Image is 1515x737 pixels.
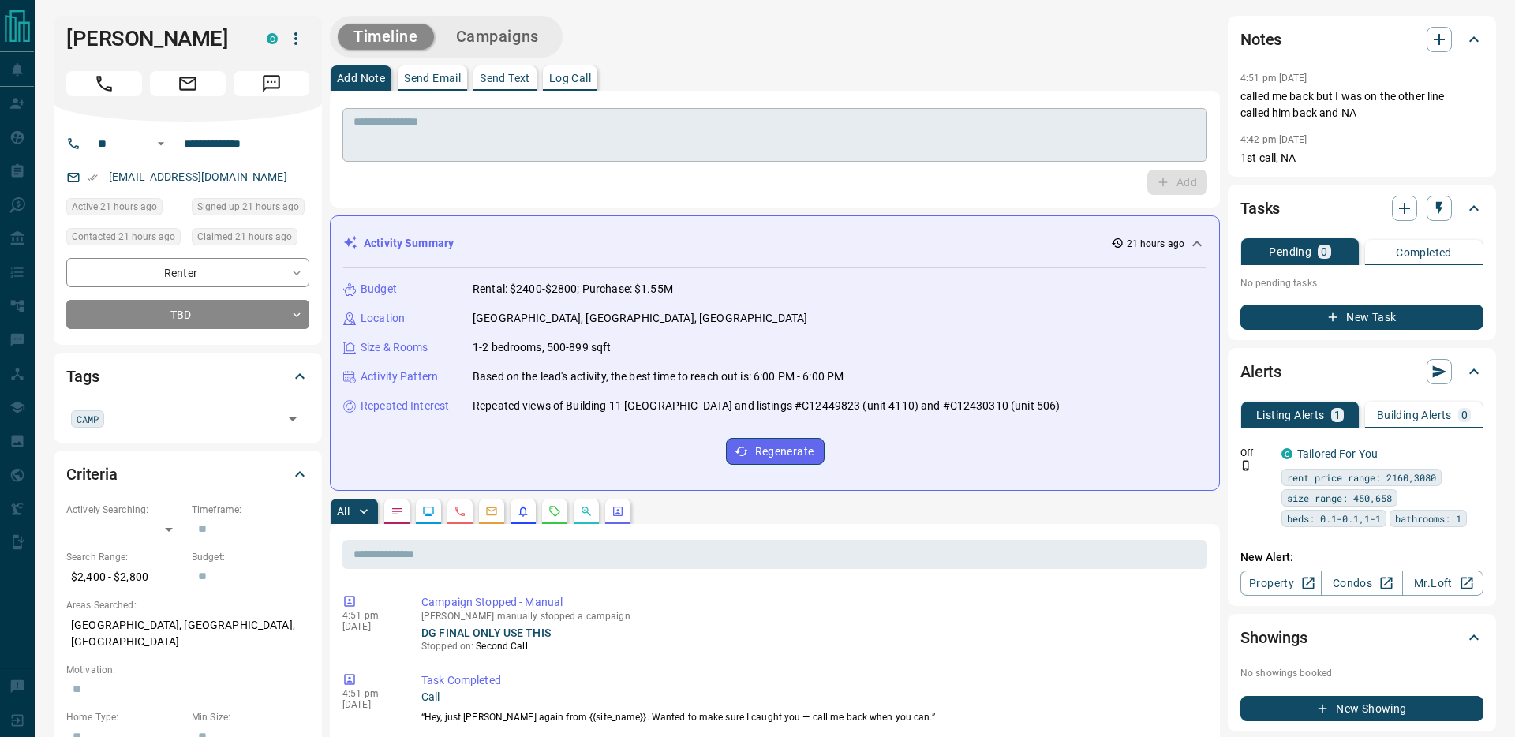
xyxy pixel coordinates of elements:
p: Send Email [404,73,461,84]
button: Timeline [338,24,434,50]
h2: Notes [1240,27,1281,52]
p: [PERSON_NAME] manually stopped a campaign [421,611,1201,622]
p: Areas Searched: [66,598,309,612]
p: [GEOGRAPHIC_DATA], [GEOGRAPHIC_DATA], [GEOGRAPHIC_DATA] [473,310,807,327]
a: [EMAIL_ADDRESS][DOMAIN_NAME] [109,170,287,183]
button: New Showing [1240,696,1483,721]
button: Open [282,408,304,430]
p: Add Note [337,73,385,84]
button: Open [151,134,170,153]
p: Stopped on: [421,639,1201,653]
div: Alerts [1240,353,1483,391]
p: Location [361,310,405,327]
a: Property [1240,571,1322,596]
svg: Email Verified [87,172,98,183]
h2: Alerts [1240,359,1281,384]
p: Activity Summary [364,235,454,252]
p: Repeated Interest [361,398,449,414]
p: Call [421,689,1201,705]
svg: Agent Actions [612,505,624,518]
svg: Requests [548,505,561,518]
p: Budget [361,281,397,297]
a: Condos [1321,571,1402,596]
p: $2,400 - $2,800 [66,564,184,590]
svg: Listing Alerts [517,505,529,518]
p: 4:51 pm [342,688,398,699]
p: All [337,506,350,517]
svg: Opportunities [580,505,593,518]
div: condos.ca [267,33,278,44]
p: Search Range: [66,550,184,564]
h1: [PERSON_NAME] [66,26,243,51]
span: rent price range: 2160,3080 [1287,470,1436,485]
div: Tasks [1240,189,1483,227]
a: Tailored For You [1297,447,1378,460]
span: bathrooms: 1 [1395,511,1461,526]
svg: Push Notification Only [1240,460,1251,471]
div: Notes [1240,21,1483,58]
div: TBD [66,300,309,329]
button: Campaigns [440,24,555,50]
p: 1 [1334,410,1341,421]
p: 0 [1461,410,1468,421]
div: Tue Oct 14 2025 [66,198,184,220]
span: Email [150,71,226,96]
a: DG FINAL ONLY USE THIS [421,627,551,639]
div: condos.ca [1281,448,1292,459]
span: Second Call [476,641,527,652]
p: Listing Alerts [1256,410,1325,421]
p: 21 hours ago [1127,237,1184,251]
div: Renter [66,258,309,287]
p: Rental: $2400-$2800; Purchase: $1.55M [473,281,673,297]
div: Tags [66,357,309,395]
span: Signed up 21 hours ago [197,199,299,215]
h2: Showings [1240,625,1307,650]
p: Based on the lead's activity, the best time to reach out is: 6:00 PM - 6:00 PM [473,368,844,385]
p: Task Completed [421,672,1201,689]
svg: Lead Browsing Activity [422,505,435,518]
div: Tue Oct 14 2025 [192,228,309,250]
p: No showings booked [1240,666,1483,680]
p: called me back but I was on the other line called him back and NA [1240,88,1483,122]
span: Contacted 21 hours ago [72,229,175,245]
p: “Hey, just [PERSON_NAME] again from {{site_name}}. Wanted to make sure I caught you — call me bac... [421,710,1201,724]
h2: Criteria [66,462,118,487]
p: Activity Pattern [361,368,438,385]
p: New Alert: [1240,549,1483,566]
span: Message [234,71,309,96]
a: Mr.Loft [1402,571,1483,596]
div: Showings [1240,619,1483,657]
p: 4:51 pm [DATE] [1240,73,1307,84]
p: Timeframe: [192,503,309,517]
div: Tue Oct 14 2025 [192,198,309,220]
p: [DATE] [342,621,398,632]
p: 4:51 pm [342,610,398,621]
span: beds: 0.1-0.1,1-1 [1287,511,1381,526]
div: Tue Oct 14 2025 [66,228,184,250]
p: Repeated views of Building 11 [GEOGRAPHIC_DATA] and listings #C12449823 (unit 4110) and #C1243031... [473,398,1060,414]
p: No pending tasks [1240,271,1483,295]
p: Off [1240,446,1272,460]
p: Send Text [480,73,530,84]
p: 1-2 bedrooms, 500-899 sqft [473,339,611,356]
p: Log Call [549,73,591,84]
span: CAMP [77,411,99,427]
p: Campaign Stopped - Manual [421,594,1201,611]
button: Regenerate [726,438,825,465]
span: Active 21 hours ago [72,199,157,215]
p: Motivation: [66,663,309,677]
p: Budget: [192,550,309,564]
button: New Task [1240,305,1483,330]
p: Actively Searching: [66,503,184,517]
svg: Emails [485,505,498,518]
span: Call [66,71,142,96]
svg: Notes [391,505,403,518]
p: Home Type: [66,710,184,724]
p: 0 [1321,246,1327,257]
p: Min Size: [192,710,309,724]
h2: Tags [66,364,99,389]
p: Completed [1396,247,1452,258]
svg: Calls [454,505,466,518]
p: 4:42 pm [DATE] [1240,134,1307,145]
p: 1st call, NA [1240,150,1483,166]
